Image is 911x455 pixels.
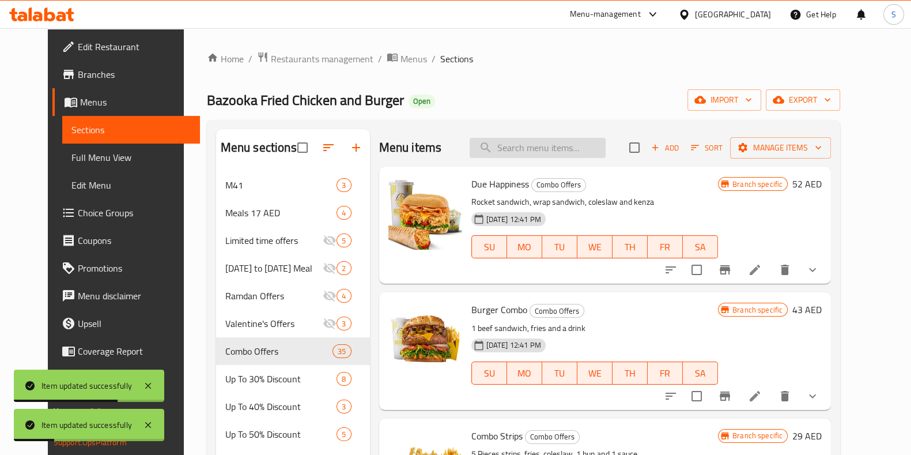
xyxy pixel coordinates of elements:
button: SA [683,235,718,258]
svg: Inactive section [323,261,337,275]
div: M413 [216,171,370,199]
span: export [775,93,831,107]
button: Sort [688,139,725,157]
span: Due Happiness [471,175,529,193]
a: Choice Groups [52,199,200,227]
span: 35 [333,346,350,357]
li: / [378,52,382,66]
div: items [337,289,351,303]
button: FR [648,235,683,258]
span: Meals 17 AED [225,206,337,220]
div: items [337,317,351,330]
h2: Menu items [379,139,442,156]
div: Meals 17 AED4 [216,199,370,227]
a: Edit Restaurant [52,33,200,61]
span: Add [649,141,681,155]
span: 2 [337,263,350,274]
div: items [337,400,351,413]
div: Up To 30% Discount8 [216,365,370,393]
div: Up To 50% Discount5 [216,420,370,448]
button: show more [799,256,826,284]
div: Valentine's Offers3 [216,310,370,337]
a: Menu disclaimer [52,282,200,310]
div: items [337,206,351,220]
span: Branch specific [728,179,787,190]
span: Menus [400,52,427,66]
button: SA [683,362,718,385]
span: import [697,93,752,107]
svg: Show Choices [806,263,819,277]
span: Open [409,96,435,106]
div: items [337,427,351,441]
li: / [248,52,252,66]
a: Restaurants management [257,51,373,66]
span: Limited time offers [225,234,323,247]
span: SA [687,365,713,382]
button: import [687,89,761,111]
div: items [337,234,351,247]
span: SU [477,365,502,382]
span: Bazooka Fried Chicken and Burger [207,87,404,113]
img: Due Happiness [388,176,462,250]
span: 8 [337,374,350,385]
svg: Inactive section [323,289,337,303]
a: Menus [52,88,200,116]
span: Branches [78,67,191,81]
nav: breadcrumb [207,51,841,66]
span: Edit Restaurant [78,40,191,54]
li: / [432,52,436,66]
span: Valentine's Offers [225,317,323,330]
span: 3 [337,401,350,412]
svg: Inactive section [323,234,337,247]
span: 5 [337,429,350,440]
a: Edit menu item [748,389,762,403]
span: TU [547,365,573,382]
span: [DATE] to [DATE] Meal [225,261,323,275]
span: Coupons [78,234,191,247]
button: MO [507,362,542,385]
button: sort-choices [657,256,685,284]
button: SU [471,362,507,385]
span: Menu disclaimer [78,289,191,303]
span: S [891,8,896,21]
span: SA [687,239,713,255]
button: FR [648,362,683,385]
button: Branch-specific-item [711,382,739,410]
div: Limited time offers5 [216,227,370,254]
div: Up To 40% Discount [225,400,337,413]
div: Item updated successfully [41,379,132,392]
span: Combo Strips [471,427,523,445]
a: Full Menu View [62,144,200,171]
button: WE [577,362,613,385]
button: TH [613,235,648,258]
span: Add item [647,139,683,157]
span: FR [652,365,678,382]
span: Select to update [685,258,709,282]
span: Up To 50% Discount [225,427,337,441]
a: Promotions [52,254,200,282]
p: Rocket sandwich, wrap sandwich, coleslaw and kenza [471,195,718,209]
a: Support.OpsPlatform [54,435,127,450]
button: SU [471,235,507,258]
span: Burger Combo [471,301,527,318]
h2: Menu sections [221,139,297,156]
span: Sort [691,141,723,155]
div: Open [409,95,435,108]
h6: 29 AED [792,428,822,444]
button: TU [542,235,577,258]
button: MO [507,235,542,258]
div: Combo Offers [530,304,584,318]
span: Menus [80,95,191,109]
div: Item updated successfully [41,419,132,431]
span: WE [582,239,608,255]
button: TU [542,362,577,385]
svg: Inactive section [323,317,337,330]
a: Coupons [52,227,200,254]
button: Add [647,139,683,157]
div: [DATE] to [DATE] Meal2 [216,254,370,282]
span: Promotions [78,261,191,275]
span: Manage items [739,141,822,155]
a: Home [207,52,244,66]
